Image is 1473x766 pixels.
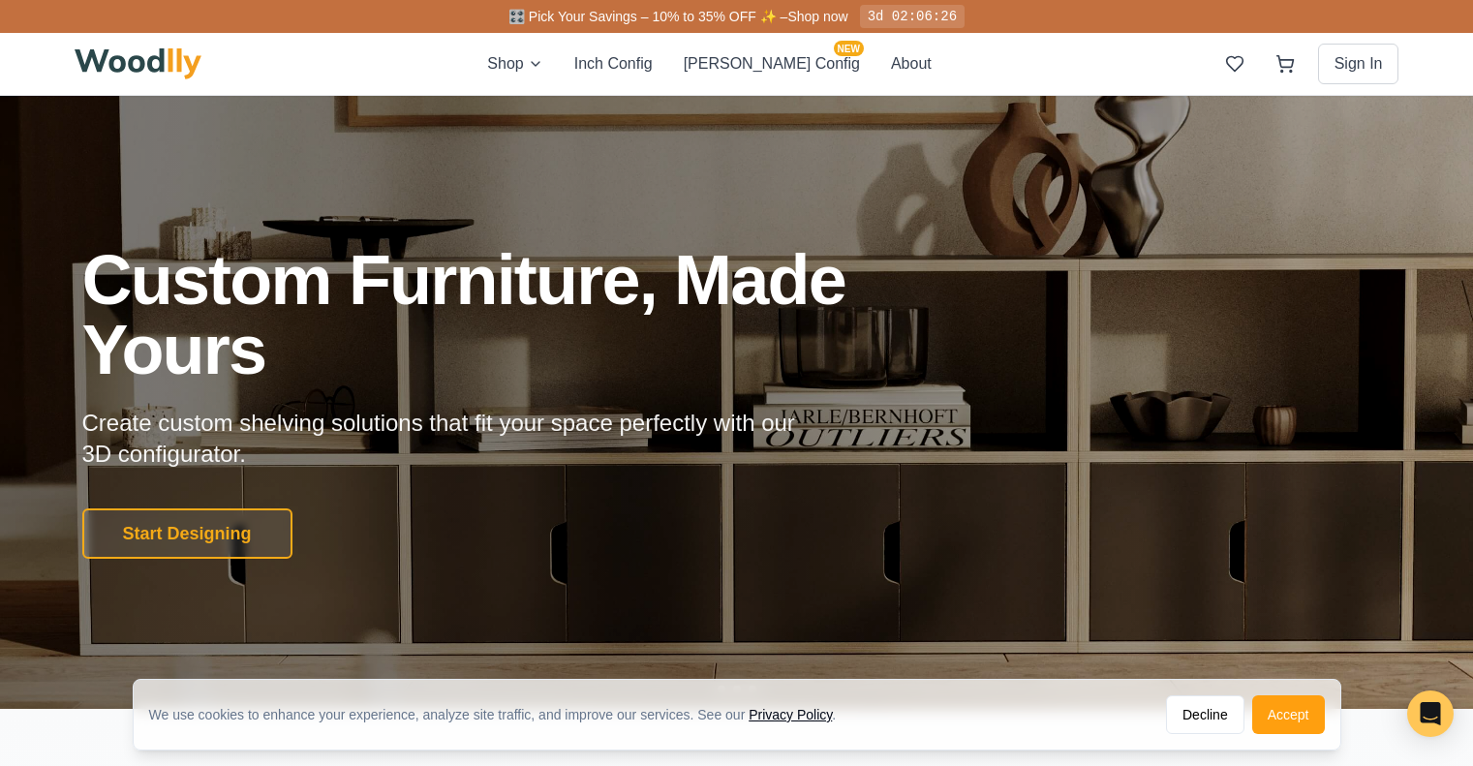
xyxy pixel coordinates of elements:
a: Shop now [787,9,847,24]
div: We use cookies to enhance your experience, analyze site traffic, and improve our services. See our . [149,705,852,724]
div: 3d 02:06:26 [860,5,965,28]
a: Privacy Policy [749,707,832,722]
p: Create custom shelving solutions that fit your space perfectly with our 3D configurator. [82,408,826,470]
span: NEW [834,41,864,56]
button: Accept [1252,695,1325,734]
button: Decline [1166,695,1244,734]
h1: Custom Furniture, Made Yours [82,245,950,384]
button: Sign In [1318,44,1399,84]
img: Woodlly [75,48,202,79]
button: About [891,52,932,76]
span: 🎛️ Pick Your Savings – 10% to 35% OFF ✨ – [508,9,787,24]
button: [PERSON_NAME] ConfigNEW [684,52,860,76]
button: Start Designing [82,508,292,559]
button: Inch Config [574,52,653,76]
button: Shop [487,52,542,76]
div: Open Intercom Messenger [1407,690,1454,737]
